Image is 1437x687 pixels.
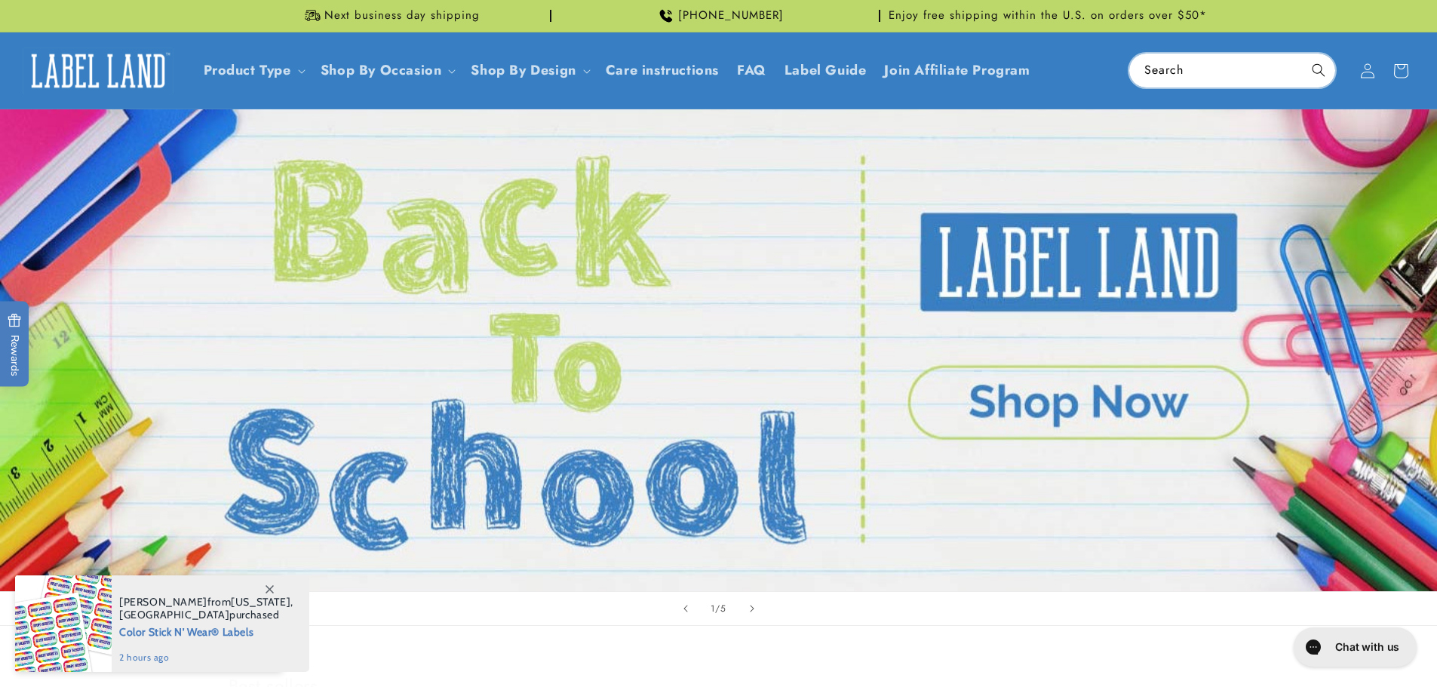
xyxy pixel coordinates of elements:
a: Label Land [17,41,180,100]
span: Join Affiliate Program [884,62,1030,79]
span: Enjoy free shipping within the U.S. on orders over $50* [889,8,1207,23]
img: Label Land [23,48,173,94]
summary: Shop By Occasion [312,53,462,88]
span: 5 [720,601,726,616]
span: Care instructions [606,62,719,79]
span: 1 [711,601,715,616]
button: Search [1302,54,1335,87]
span: [PHONE_NUMBER] [678,8,784,23]
button: Next slide [735,592,769,625]
span: [GEOGRAPHIC_DATA] [119,608,229,621]
span: Rewards [8,313,22,376]
a: Shop By Design [471,60,576,80]
span: / [715,601,720,616]
a: FAQ [728,53,775,88]
span: Label Guide [785,62,867,79]
span: Shop By Occasion [321,62,442,79]
a: Product Type [204,60,291,80]
a: Join Affiliate Program [875,53,1039,88]
span: Next business day shipping [324,8,480,23]
a: Care instructions [597,53,728,88]
span: FAQ [737,62,766,79]
span: [US_STATE] [231,595,290,609]
span: [PERSON_NAME] [119,595,207,609]
summary: Product Type [195,53,312,88]
button: Previous slide [669,592,702,625]
iframe: Gorgias live chat messenger [1286,622,1422,672]
a: Label Guide [775,53,876,88]
span: from , purchased [119,596,293,621]
summary: Shop By Design [462,53,596,88]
